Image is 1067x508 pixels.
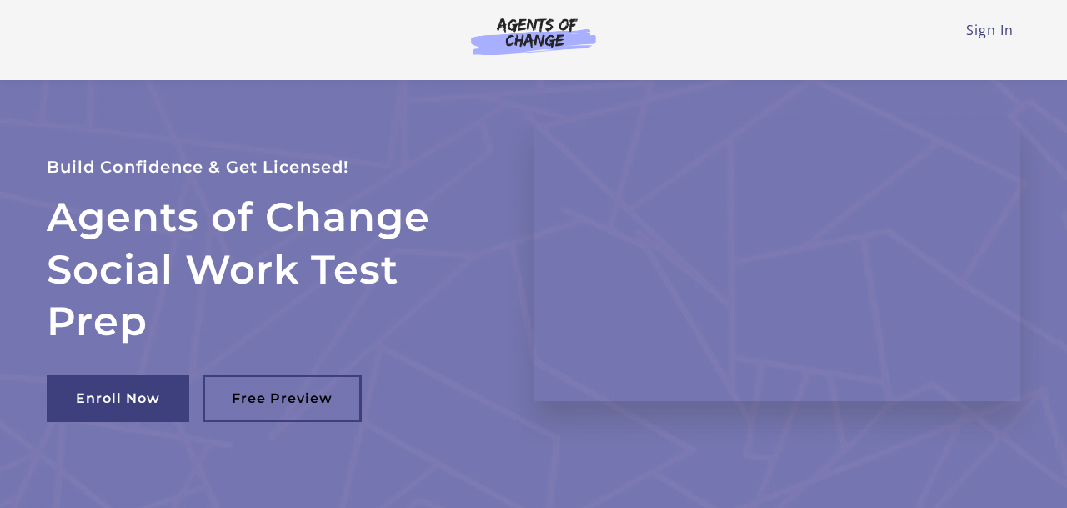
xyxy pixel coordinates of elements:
p: Build Confidence & Get Licensed! [47,153,493,181]
img: Agents of Change Logo [453,17,614,55]
a: Sign In [966,21,1014,39]
h2: Agents of Change Social Work Test Prep [47,191,493,347]
a: Free Preview [203,375,362,422]
a: Enroll Now [47,375,189,422]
